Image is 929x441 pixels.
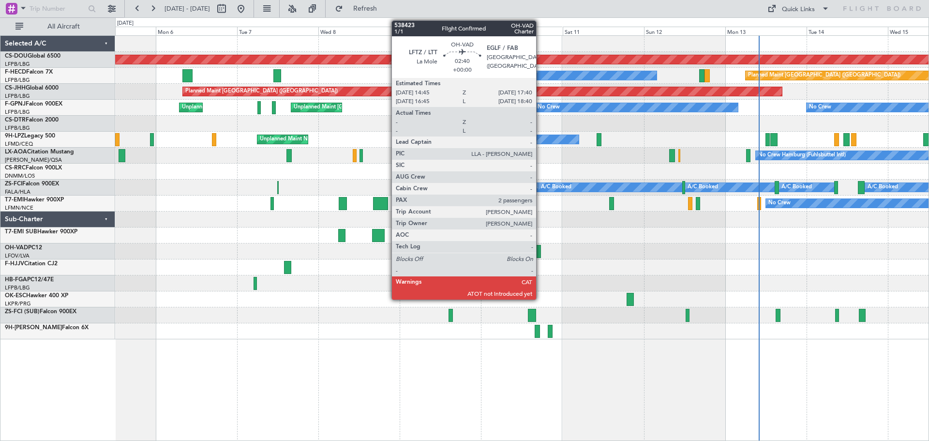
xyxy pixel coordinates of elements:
[809,100,831,115] div: No Crew
[5,197,24,203] span: T7-EMI
[11,19,105,34] button: All Aircraft
[868,180,898,195] div: A/C Booked
[782,5,815,15] div: Quick Links
[5,101,26,107] span: F-GPNJ
[5,277,27,283] span: HB-FGA
[5,261,58,267] a: F-HJJVCitation CJ2
[5,284,30,291] a: LFPB/LBG
[5,300,31,307] a: LKPR/PRG
[5,204,33,212] a: LFMN/NCE
[5,197,64,203] a: T7-EMIHawker 900XP
[5,252,30,259] a: LFOV/LVA
[5,53,28,59] span: CS-DOU
[5,117,26,123] span: CS-DTR
[5,325,89,331] a: 9H-[PERSON_NAME]Falcon 6X
[5,293,68,299] a: OK-ESCHawker 400 XP
[5,309,76,315] a: ZS-FCI (SUB)Falcon 900EX
[5,101,62,107] a: F-GPNJFalcon 900EX
[5,124,30,132] a: LFPB/LBG
[5,165,62,171] a: CS-RRCFalcon 900LX
[5,277,54,283] a: HB-FGAPC12/47E
[807,27,888,35] div: Tue 14
[725,27,807,35] div: Mon 13
[758,148,846,163] div: No Crew Hamburg (Fuhlsbuttel Intl)
[117,19,134,28] div: [DATE]
[5,53,60,59] a: CS-DOUGlobal 6500
[5,229,77,235] a: T7-EMI SUBHawker 900XP
[5,108,30,116] a: LFPB/LBG
[260,132,375,147] div: Unplanned Maint Nice ([GEOGRAPHIC_DATA])
[237,27,318,35] div: Tue 7
[294,100,453,115] div: Unplanned Maint [GEOGRAPHIC_DATA] ([GEOGRAPHIC_DATA])
[5,165,26,171] span: CS-RRC
[5,181,59,187] a: ZS-FCIFalcon 900EX
[5,133,24,139] span: 9H-LPZ
[30,1,85,16] input: Trip Number
[400,27,481,35] div: Thu 9
[318,27,400,35] div: Wed 8
[644,27,725,35] div: Sun 12
[481,27,562,35] div: Fri 10
[345,5,386,12] span: Refresh
[5,117,59,123] a: CS-DTRFalcon 2000
[182,100,341,115] div: Unplanned Maint [GEOGRAPHIC_DATA] ([GEOGRAPHIC_DATA])
[781,180,812,195] div: A/C Booked
[5,140,33,148] a: LFMD/CEQ
[563,27,644,35] div: Sat 11
[460,132,482,147] div: No Crew
[5,133,55,139] a: 9H-LPZLegacy 500
[5,61,30,68] a: LFPB/LBG
[5,85,26,91] span: CS-JHH
[688,180,718,195] div: A/C Booked
[5,245,28,251] span: OH-VAD
[5,156,62,164] a: [PERSON_NAME]/QSA
[538,100,560,115] div: No Crew
[768,196,791,211] div: No Crew
[763,1,834,16] button: Quick Links
[5,188,30,196] a: FALA/HLA
[5,85,59,91] a: CS-JHHGlobal 6000
[5,69,26,75] span: F-HECD
[5,181,22,187] span: ZS-FCI
[5,325,62,331] span: 9H-[PERSON_NAME]
[5,229,37,235] span: T7-EMI SUB
[5,172,35,180] a: DNMM/LOS
[165,4,210,13] span: [DATE] - [DATE]
[748,68,900,83] div: Planned Maint [GEOGRAPHIC_DATA] ([GEOGRAPHIC_DATA])
[5,309,40,315] span: ZS-FCI (SUB)
[330,1,389,16] button: Refresh
[541,180,571,195] div: A/C Booked
[5,293,26,299] span: OK-ESC
[455,180,485,195] div: A/C Booked
[156,27,237,35] div: Mon 6
[5,69,53,75] a: F-HECDFalcon 7X
[25,23,102,30] span: All Aircraft
[185,84,338,99] div: Planned Maint [GEOGRAPHIC_DATA] ([GEOGRAPHIC_DATA])
[5,76,30,84] a: LFPB/LBG
[500,68,523,83] div: No Crew
[5,149,27,155] span: LX-AOA
[538,180,568,195] div: A/C Booked
[5,261,24,267] span: F-HJJV
[5,245,42,251] a: OH-VADPC12
[5,92,30,100] a: LFPB/LBG
[5,149,74,155] a: LX-AOACitation Mustang
[443,164,543,179] div: Planned Maint Lagos ([PERSON_NAME])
